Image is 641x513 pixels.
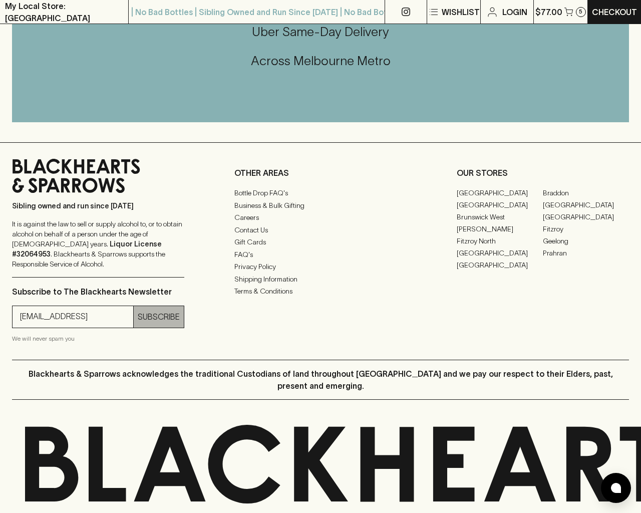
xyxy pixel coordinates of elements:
a: Careers [234,211,407,223]
p: Checkout [592,6,637,18]
a: Shipping Information [234,273,407,285]
p: OUR STORES [457,167,629,179]
a: Braddon [543,187,629,199]
p: 5 [579,9,582,15]
button: SUBSCRIBE [134,306,184,328]
a: Business & Bulk Gifting [234,199,407,211]
strong: Liquor License #32064953 [12,240,162,258]
p: It is against the law to sell or supply alcohol to, or to obtain alcohol on behalf of a person un... [12,219,184,269]
p: SUBSCRIBE [138,311,180,323]
a: Contact Us [234,224,407,236]
a: [GEOGRAPHIC_DATA] [457,187,543,199]
a: [GEOGRAPHIC_DATA] [543,211,629,223]
p: We will never spam you [12,334,184,344]
a: Fitzroy [543,223,629,235]
h5: Across Melbourne Metro [12,53,629,69]
p: Sibling owned and run since [DATE] [12,201,184,211]
h5: Uber Same-Day Delivery [12,24,629,40]
p: $77.00 [535,6,562,18]
p: Subscribe to The Blackhearts Newsletter [12,286,184,298]
p: Login [502,6,527,18]
img: bubble-icon [611,483,621,493]
a: Brunswick West [457,211,543,223]
p: Blackhearts & Sparrows acknowledges the traditional Custodians of land throughout [GEOGRAPHIC_DAT... [20,368,621,392]
p: Wishlist [442,6,480,18]
a: [GEOGRAPHIC_DATA] [457,247,543,259]
a: FAQ's [234,248,407,261]
a: Geelong [543,235,629,247]
a: Terms & Conditions [234,285,407,297]
a: [GEOGRAPHIC_DATA] [457,199,543,211]
a: [GEOGRAPHIC_DATA] [543,199,629,211]
a: Fitzroy North [457,235,543,247]
a: [PERSON_NAME] [457,223,543,235]
a: Privacy Policy [234,261,407,273]
a: Bottle Drop FAQ's [234,187,407,199]
a: Prahran [543,247,629,259]
a: Gift Cards [234,236,407,248]
a: [GEOGRAPHIC_DATA] [457,259,543,271]
input: e.g. jane@blackheartsandsparrows.com.au [20,309,133,325]
p: OTHER AREAS [234,167,407,179]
